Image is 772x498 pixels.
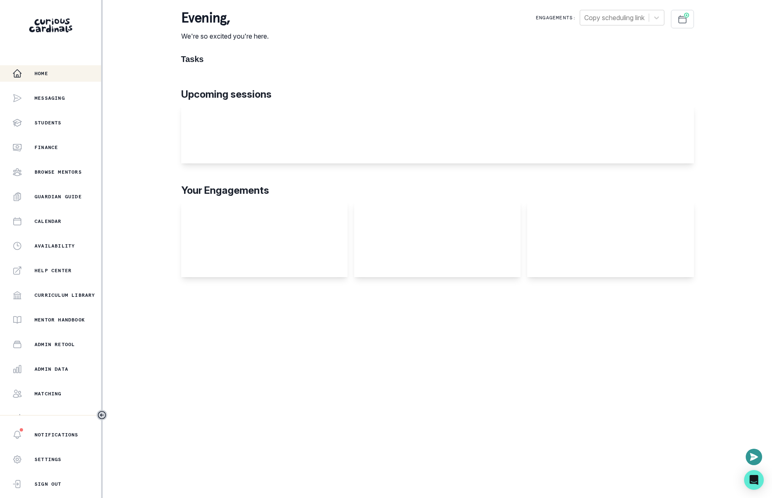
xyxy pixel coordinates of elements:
p: Messaging [35,95,65,101]
p: Sign Out [35,481,62,487]
div: Open Intercom Messenger [744,470,764,490]
button: Toggle sidebar [97,410,107,420]
p: Help Center [35,267,71,274]
p: Upcoming sessions [181,87,694,102]
p: Admin Data [35,366,68,372]
p: Guardian Guide [35,193,82,200]
img: Curious Cardinals Logo [29,18,72,32]
p: Engagements: [536,14,576,21]
p: Notifications [35,431,78,438]
h1: Tasks [181,54,694,64]
p: We're so excited you're here. [181,31,269,41]
p: Finance [35,144,58,151]
p: Admin Retool [35,341,75,348]
p: Calendar [35,218,62,225]
button: Schedule Sessions [671,10,694,28]
p: Students [35,119,62,126]
p: Matching [35,390,62,397]
p: Availability [35,243,75,249]
p: evening , [181,10,269,26]
button: Open or close messaging widget [746,449,762,465]
p: Your Engagements [181,183,694,198]
p: Curriculum Library [35,292,95,298]
p: Settings [35,456,62,463]
p: Mentor Handbook [35,317,85,323]
p: Browse Mentors [35,169,82,175]
div: Copy scheduling link [584,13,645,23]
p: Home [35,70,48,77]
